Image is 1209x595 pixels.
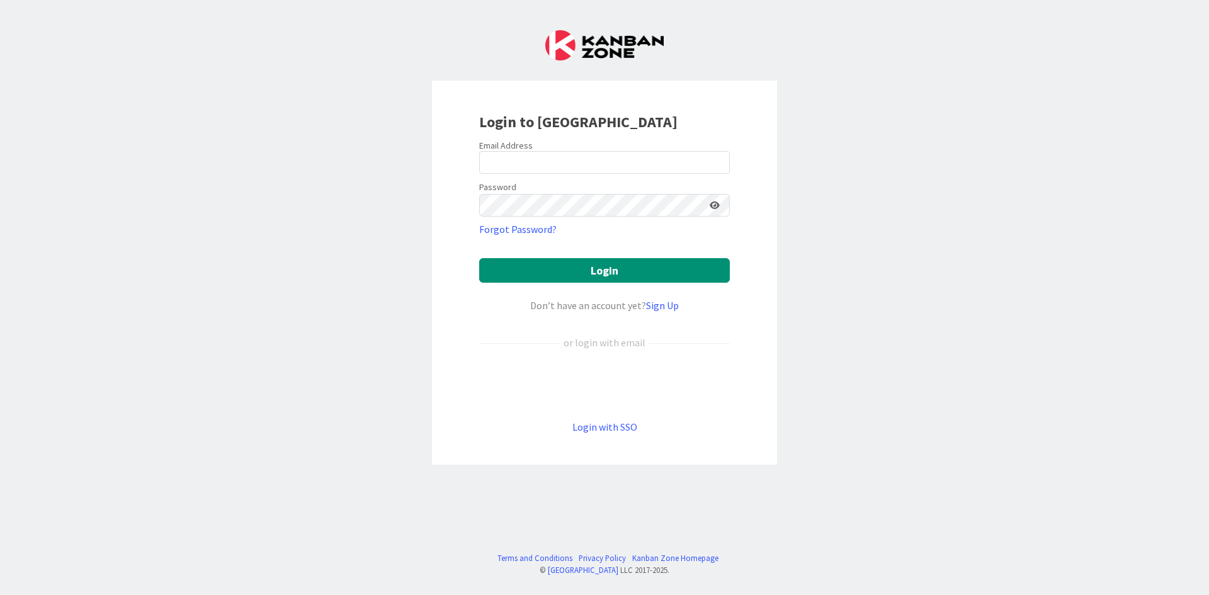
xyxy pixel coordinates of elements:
[491,564,718,576] div: © LLC 2017- 2025 .
[545,30,664,60] img: Kanban Zone
[572,421,637,433] a: Login with SSO
[473,371,736,399] iframe: Sign in with Google Button
[479,258,730,283] button: Login
[479,181,516,194] label: Password
[479,140,533,151] label: Email Address
[479,298,730,313] div: Don’t have an account yet?
[497,552,572,564] a: Terms and Conditions
[632,552,718,564] a: Kanban Zone Homepage
[560,335,649,350] div: or login with email
[548,565,618,575] a: [GEOGRAPHIC_DATA]
[479,222,557,237] a: Forgot Password?
[579,552,626,564] a: Privacy Policy
[646,299,679,312] a: Sign Up
[479,112,678,132] b: Login to [GEOGRAPHIC_DATA]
